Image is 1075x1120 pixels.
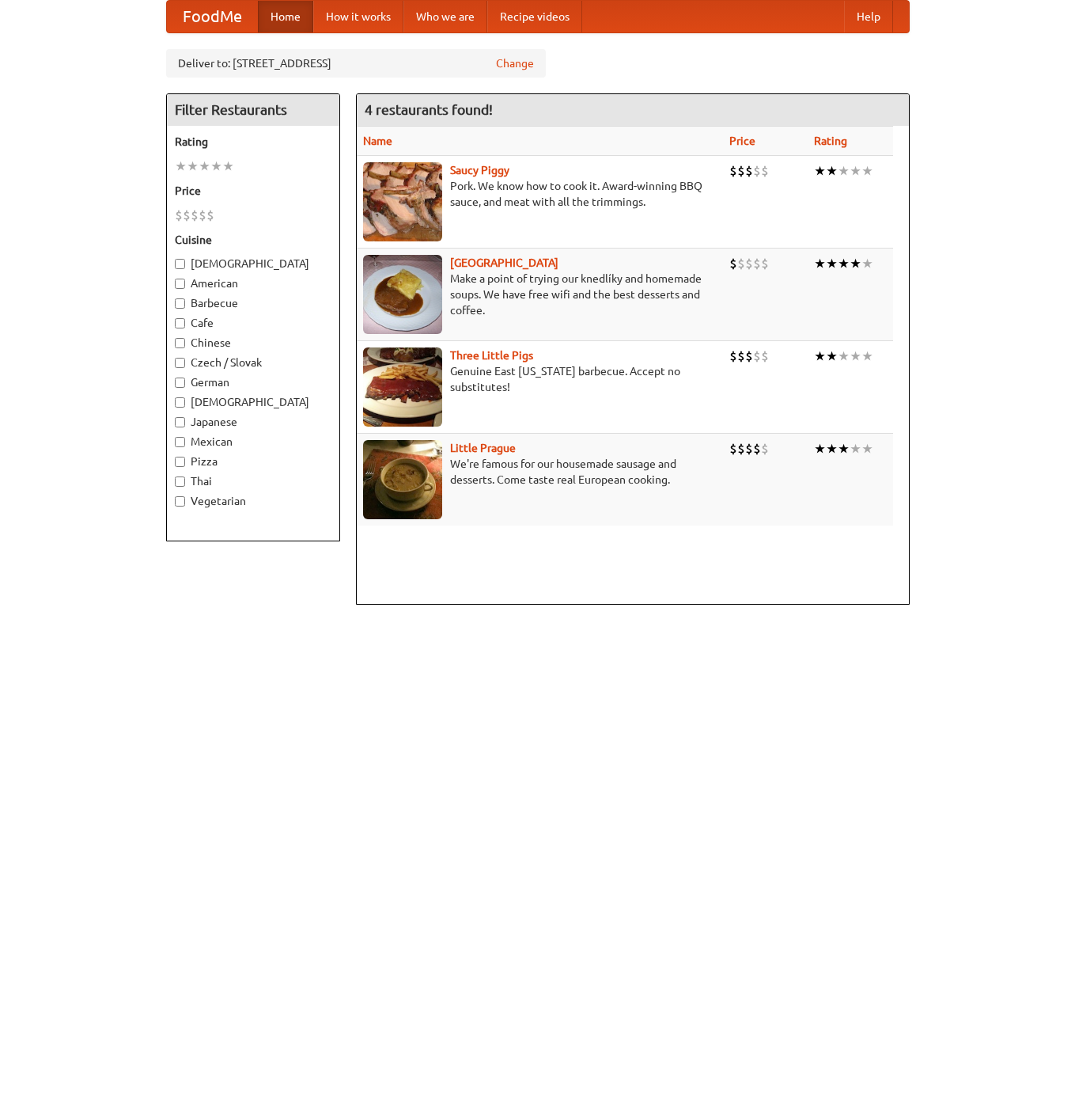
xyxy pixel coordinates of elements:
[175,158,187,175] li: ★
[745,255,753,272] li: $
[850,162,861,180] li: ★
[175,275,331,291] label: American
[191,207,199,224] li: $
[861,162,873,180] li: ★
[761,255,769,272] li: $
[175,295,331,311] label: Barbecue
[753,440,761,457] li: $
[363,271,717,318] p: Make a point of trying our knedlíky and homemade soups. We have free wifi and the best desserts a...
[814,347,826,365] li: ★
[838,440,850,457] li: ★
[175,417,185,427] input: Japanese
[258,1,313,32] a: Home
[175,298,185,309] input: Barbecue
[175,394,331,410] label: [DEMOGRAPHIC_DATA]
[729,440,737,457] li: $
[175,397,185,408] input: [DEMOGRAPHIC_DATA]
[175,454,331,469] label: Pizza
[199,207,206,224] li: $
[175,374,331,390] label: German
[175,259,185,269] input: [DEMOGRAPHIC_DATA]
[175,232,331,248] h5: Cuisine
[175,473,331,489] label: Thai
[175,476,185,487] input: Thai
[363,347,442,427] img: littlepigs.jpg
[175,414,331,430] label: Japanese
[363,178,717,210] p: Pork. We know how to cook it. Award-winning BBQ sauce, and meat with all the trimmings.
[167,94,339,126] h4: Filter Restaurants
[826,440,838,457] li: ★
[761,162,769,180] li: $
[745,347,753,365] li: $
[850,440,861,457] li: ★
[363,162,442,241] img: saucy.jpg
[183,207,191,224] li: $
[753,347,761,365] li: $
[175,496,185,507] input: Vegetarian
[206,207,214,224] li: $
[363,135,392,147] a: Name
[814,255,826,272] li: ★
[838,255,850,272] li: ★
[814,440,826,457] li: ★
[175,355,331,370] label: Czech / Slovak
[729,255,737,272] li: $
[737,255,745,272] li: $
[175,335,331,351] label: Chinese
[187,158,199,175] li: ★
[450,164,509,177] a: Saucy Piggy
[861,347,873,365] li: ★
[365,102,493,117] ng-pluralize: 4 restaurants found!
[838,162,850,180] li: ★
[199,158,210,175] li: ★
[729,135,755,147] a: Price
[826,255,838,272] li: ★
[737,347,745,365] li: $
[487,1,582,32] a: Recipe videos
[363,456,717,488] p: We're famous for our housemade sausage and desserts. Come taste real European cooking.
[814,162,826,180] li: ★
[175,378,185,388] input: German
[175,318,185,328] input: Cafe
[363,440,442,519] img: littleprague.jpg
[861,440,873,457] li: ★
[175,493,331,509] label: Vegetarian
[175,437,185,447] input: Mexican
[745,162,753,180] li: $
[175,256,331,271] label: [DEMOGRAPHIC_DATA]
[838,347,850,365] li: ★
[313,1,403,32] a: How it works
[175,457,185,467] input: Pizza
[814,135,847,147] a: Rating
[729,162,737,180] li: $
[175,338,185,348] input: Chinese
[450,442,516,454] a: Little Prague
[745,440,753,457] li: $
[175,134,331,150] h5: Rating
[850,255,861,272] li: ★
[450,256,558,269] a: [GEOGRAPHIC_DATA]
[210,158,222,175] li: ★
[363,363,717,395] p: Genuine East [US_STATE] barbecue. Accept no substitutes!
[222,158,234,175] li: ★
[861,255,873,272] li: ★
[403,1,487,32] a: Who we are
[729,347,737,365] li: $
[844,1,893,32] a: Help
[175,207,183,224] li: $
[826,347,838,365] li: ★
[496,55,534,71] a: Change
[166,49,546,78] div: Deliver to: [STREET_ADDRESS]
[175,183,331,199] h5: Price
[761,440,769,457] li: $
[850,347,861,365] li: ★
[753,162,761,180] li: $
[450,349,533,362] b: Three Little Pigs
[175,434,331,450] label: Mexican
[826,162,838,180] li: ★
[175,279,185,289] input: American
[175,358,185,368] input: Czech / Slovak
